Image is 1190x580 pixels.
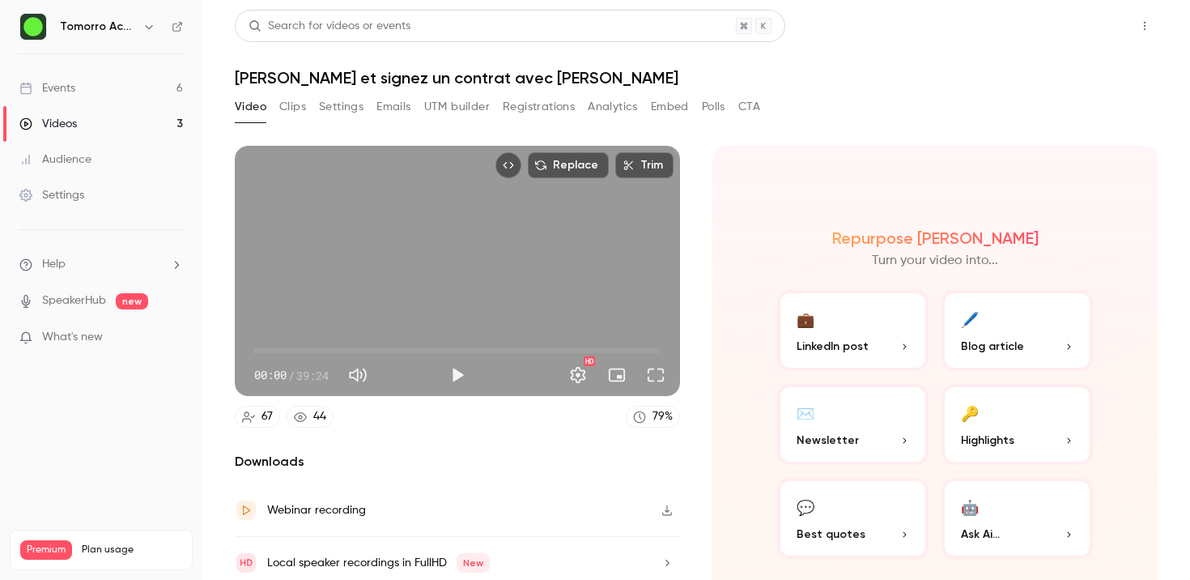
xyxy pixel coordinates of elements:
span: Newsletter [797,432,859,449]
span: New [457,553,490,573]
button: ✉️Newsletter [777,384,929,465]
div: 🖊️ [961,306,979,331]
button: Analytics [588,94,638,120]
span: new [116,293,148,309]
div: Local speaker recordings in FullHD [267,553,490,573]
button: 🔑Highlights [941,384,1093,465]
button: 🖊️Blog article [941,290,1093,371]
button: Emails [376,94,410,120]
img: Tomorro Academy [20,14,46,40]
button: Registrations [503,94,575,120]
div: Settings [19,187,84,203]
span: Premium [20,540,72,560]
div: ✉️ [797,400,814,425]
h1: [PERSON_NAME] et signez un contrat avec [PERSON_NAME] [235,68,1158,87]
p: Turn your video into... [872,251,998,271]
button: Share [1055,10,1119,42]
div: 67 [261,408,273,425]
h2: Repurpose [PERSON_NAME] [832,228,1039,248]
div: Videos [19,116,77,132]
span: Blog article [961,338,1024,355]
button: Mute [342,359,374,391]
div: HD [584,356,595,366]
span: 39:24 [296,367,329,384]
button: Settings [319,94,363,120]
button: CTA [738,94,760,120]
span: 00:00 [254,367,287,384]
button: Embed video [495,152,521,178]
span: Plan usage [82,544,182,557]
h2: Downloads [235,452,680,471]
div: 44 [313,408,326,425]
button: Video [235,94,266,120]
a: SpeakerHub [42,292,106,309]
a: 44 [287,406,334,428]
div: Audience [19,151,91,168]
iframe: Noticeable Trigger [164,331,183,345]
button: 🤖Ask Ai... [941,478,1093,559]
span: What's new [42,329,103,346]
div: 🔑 [961,400,979,425]
a: 79% [626,406,680,428]
button: Settings [562,359,594,391]
div: Events [19,80,75,96]
span: Ask Ai... [961,526,1000,543]
div: Search for videos or events [249,18,410,35]
button: Turn on miniplayer [601,359,633,391]
div: 💼 [797,306,814,331]
button: 💼LinkedIn post [777,290,929,371]
button: Embed [651,94,689,120]
div: Webinar recording [267,501,366,520]
button: Replace [528,152,609,178]
a: 67 [235,406,280,428]
button: Trim [615,152,674,178]
span: / [288,367,295,384]
div: 79 % [652,408,673,425]
button: Polls [702,94,725,120]
span: Highlights [961,432,1014,449]
button: Play [441,359,474,391]
li: help-dropdown-opener [19,256,183,273]
div: 💬 [797,494,814,519]
div: 🤖 [961,494,979,519]
span: LinkedIn post [797,338,869,355]
span: Best quotes [797,526,865,543]
span: Help [42,256,66,273]
button: Full screen [640,359,672,391]
h6: Tomorro Academy [60,19,136,35]
div: 00:00 [254,367,329,384]
button: UTM builder [424,94,490,120]
button: Top Bar Actions [1132,13,1158,39]
button: 💬Best quotes [777,478,929,559]
button: Clips [279,94,306,120]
